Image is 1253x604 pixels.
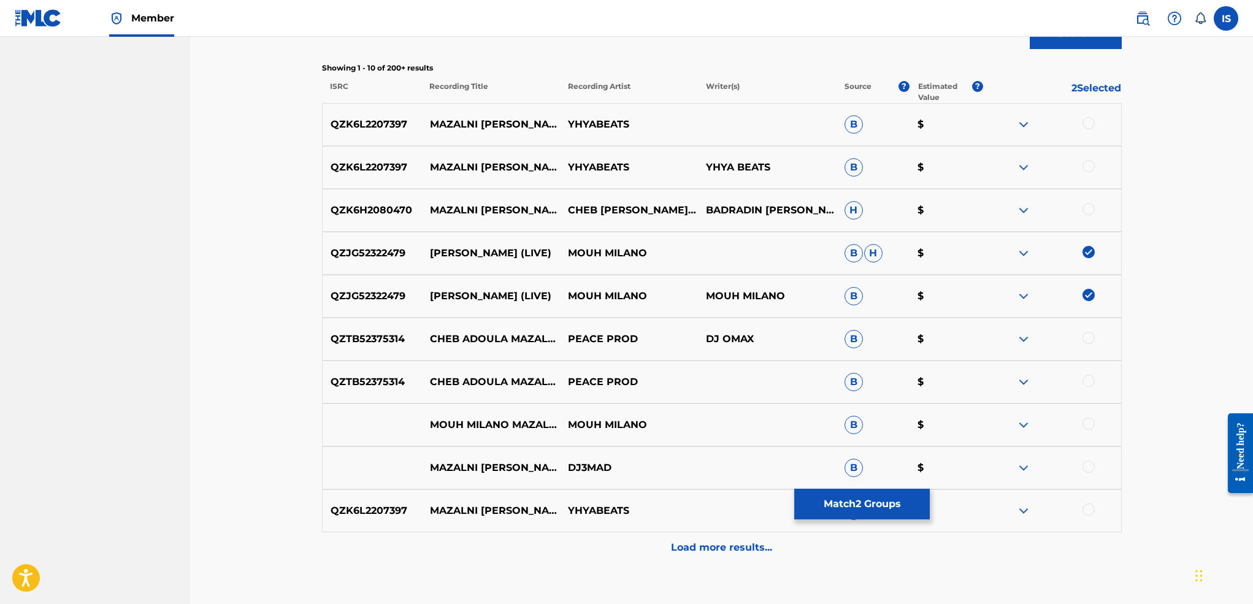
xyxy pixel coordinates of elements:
[698,160,836,175] p: YHYA BEATS
[972,81,983,92] span: ?
[845,244,863,262] span: B
[1016,289,1031,304] img: expand
[1192,545,1253,604] div: Widget de chat
[864,244,883,262] span: H
[1016,418,1031,432] img: expand
[698,289,836,304] p: MOUH MILANO
[698,81,837,103] p: Writer(s)
[323,117,422,132] p: QZK6L2207397
[910,503,983,518] p: $
[560,203,698,218] p: CHEB [PERSON_NAME] SGHIR,[PERSON_NAME] EL ANDALOSY
[983,81,1122,103] p: 2 Selected
[845,115,863,134] span: B
[560,461,698,475] p: DJ3MAD
[910,203,983,218] p: $
[1162,6,1187,31] div: Help
[560,418,698,432] p: MOUH MILANO
[421,246,559,261] p: [PERSON_NAME] (LIVE)
[910,246,983,261] p: $
[698,203,836,218] p: BADRADIN [PERSON_NAME]
[910,289,983,304] p: $
[845,158,863,177] span: B
[109,11,124,26] img: Top Rightsholder
[421,203,559,218] p: MAZALNI [PERSON_NAME]
[559,81,698,103] p: Recording Artist
[1016,461,1031,475] img: expand
[910,375,983,389] p: $
[918,81,972,103] p: Estimated Value
[845,330,863,348] span: B
[560,246,698,261] p: MOUH MILANO
[421,332,559,346] p: CHEB ADOULA MAZALNI [PERSON_NAME]
[845,416,863,434] span: B
[698,332,836,346] p: DJ OMAX
[323,503,422,518] p: QZK6L2207397
[1082,289,1095,301] img: deselect
[845,287,863,305] span: B
[1016,332,1031,346] img: expand
[1016,246,1031,261] img: expand
[15,9,62,27] img: MLC Logo
[323,246,422,261] p: QZJG52322479
[910,160,983,175] p: $
[910,461,983,475] p: $
[845,81,872,103] p: Source
[421,461,559,475] p: MAZALNI [PERSON_NAME] - DJ3MAD REMIX
[560,117,698,132] p: YHYABEATS
[1219,404,1253,503] iframe: Resource Center
[323,375,422,389] p: QZTB52375314
[1016,203,1031,218] img: expand
[1214,6,1238,31] div: User Menu
[1016,117,1031,132] img: expand
[421,289,559,304] p: [PERSON_NAME] (LIVE)
[1016,503,1031,518] img: expand
[421,117,559,132] p: MAZALNI [PERSON_NAME]
[1130,6,1155,31] a: Public Search
[131,11,174,25] span: Member
[560,160,698,175] p: YHYABEATS
[322,81,421,103] p: ISRC
[1192,545,1253,604] iframe: Chat Widget
[421,503,559,518] p: MAZALNI [PERSON_NAME] TOP RAI 2022
[1016,375,1031,389] img: expand
[899,81,910,92] span: ?
[845,201,863,220] span: H
[1194,12,1206,25] div: Notifications
[845,459,863,477] span: B
[560,375,698,389] p: PEACE PROD
[421,375,559,389] p: CHEB ADOULA MAZALNI [PERSON_NAME]
[1082,246,1095,258] img: deselect
[421,160,559,175] p: MAZALNI [PERSON_NAME]
[1195,557,1203,594] div: Glisser
[560,289,698,304] p: MOUH MILANO
[560,503,698,518] p: YHYABEATS
[323,203,422,218] p: QZK6H2080470
[421,81,560,103] p: Recording Title
[671,540,772,555] p: Load more results...
[910,418,983,432] p: $
[910,117,983,132] p: $
[322,63,1122,74] p: Showing 1 - 10 of 200+ results
[323,332,422,346] p: QZTB52375314
[1016,160,1031,175] img: expand
[323,160,422,175] p: QZK6L2207397
[910,332,983,346] p: $
[323,289,422,304] p: QZJG52322479
[794,489,930,519] button: Match2 Groups
[421,418,559,432] p: MOUH MILANO MAZALNI [PERSON_NAME]
[1135,11,1150,26] img: search
[560,332,698,346] p: PEACE PROD
[845,373,863,391] span: B
[1167,11,1182,26] img: help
